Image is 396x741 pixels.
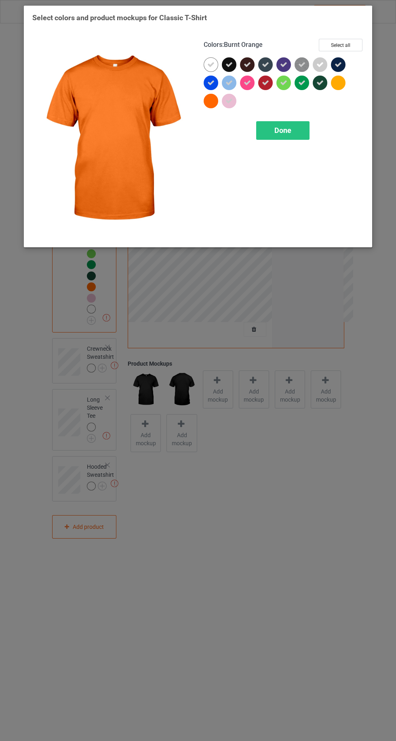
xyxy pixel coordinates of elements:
[204,41,222,48] span: Colors
[32,39,192,239] img: regular.jpg
[224,41,263,48] span: Burnt Orange
[319,39,362,51] button: Select all
[295,57,309,72] img: heather_texture.png
[204,41,263,49] h4: :
[32,13,207,22] span: Select colors and product mockups for Classic T-Shirt
[274,126,291,135] span: Done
